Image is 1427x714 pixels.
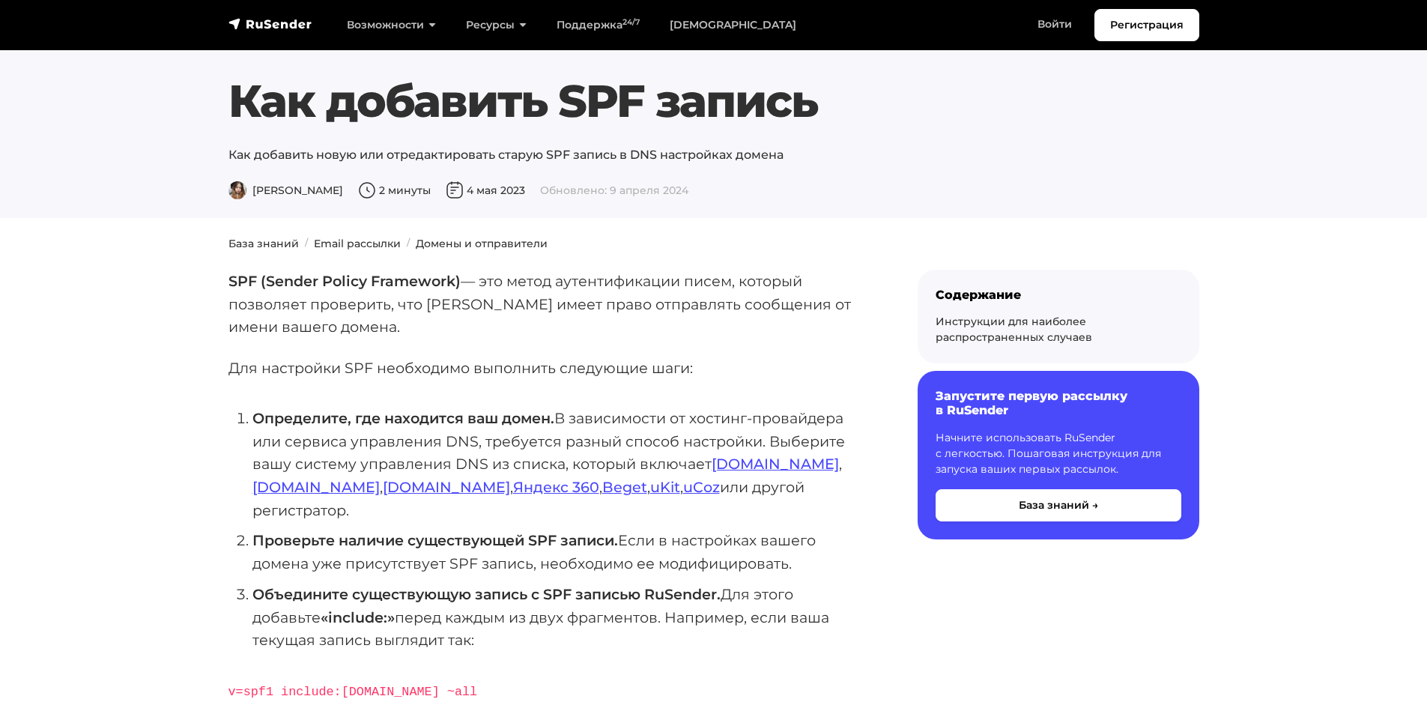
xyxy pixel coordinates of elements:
a: [DOMAIN_NAME] [712,455,839,473]
a: [DOMAIN_NAME] [252,478,380,496]
nav: breadcrumb [219,236,1208,252]
span: Обновлено: 9 апреля 2024 [540,184,688,197]
div: Содержание [936,288,1181,302]
a: Возможности [332,10,451,40]
strong: Объедините существующую запись с SPF записью RuSender. [252,585,721,603]
a: uCoz [683,478,720,496]
h6: Запустите первую рассылку в RuSender [936,389,1181,417]
a: Яндекс 360 [513,478,599,496]
a: Beget [602,478,647,496]
strong: Проверьте наличие существующей SPF записи. [252,531,618,549]
img: RuSender [228,16,312,31]
a: Ресурсы [451,10,542,40]
img: Время чтения [358,181,376,199]
a: [DOMAIN_NAME] [383,478,510,496]
a: Домены и отправители [416,237,548,250]
a: Инструкции для наиболее распространенных случаев [936,315,1092,344]
p: Начните использовать RuSender с легкостью. Пошаговая инструкция для запуска ваших первых рассылок. [936,430,1181,477]
span: [PERSON_NAME] [228,184,343,197]
img: Дата публикации [446,181,464,199]
a: Запустите первую рассылку в RuSender Начните использовать RuSender с легкостью. Пошаговая инструк... [918,371,1199,539]
a: uKit [650,478,680,496]
a: Поддержка24/7 [542,10,655,40]
li: Если в настройках вашего домена уже присутствует SPF запись, необходимо ее модифицировать. [252,529,870,575]
span: 2 минуты [358,184,431,197]
li: В зависимости от хостинг-провайдера или сервиса управления DNS, требуется разный способ настройки... [252,407,870,522]
p: Для настройки SPF необходимо выполнить следующие шаги: [228,357,870,380]
code: v=spf1 include:[DOMAIN_NAME] ~all [228,685,478,699]
a: Регистрация [1094,9,1199,41]
strong: Определите, где находится ваш домен. [252,409,554,427]
p: — это метод аутентификации писем, который позволяет проверить, что [PERSON_NAME] имеет право отпр... [228,270,870,339]
li: Для этого добавьте перед каждым из двух фрагментов. Например, если ваша текущая запись выглядит так: [252,583,870,652]
button: База знаний → [936,489,1181,521]
p: Как добавить новую или отредактировать старую SPF запись в DNS настройках домена [228,146,1199,164]
sup: 24/7 [622,17,640,27]
span: 4 мая 2023 [446,184,525,197]
strong: «include:» [321,608,395,626]
a: Войти [1022,9,1087,40]
a: Email рассылки [314,237,401,250]
strong: SPF (Sender Policy Framework) [228,272,461,290]
a: База знаний [228,237,299,250]
a: [DEMOGRAPHIC_DATA] [655,10,811,40]
h1: Как добавить SPF запись [228,74,1199,128]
